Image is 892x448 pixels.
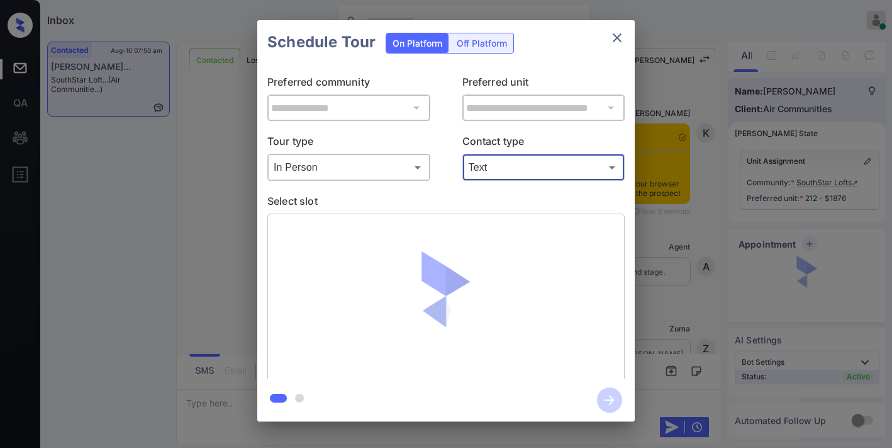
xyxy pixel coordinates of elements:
[605,25,630,50] button: close
[267,134,430,154] p: Tour type
[450,33,513,53] div: Off Platform
[462,134,625,154] p: Contact type
[267,193,625,214] p: Select slot
[270,157,427,178] div: In Person
[466,157,622,178] div: Text
[257,20,386,64] h2: Schedule Tour
[386,33,449,53] div: On Platform
[462,74,625,95] p: Preferred unit
[589,384,630,416] button: btn-next
[372,224,520,372] img: loaderv1.7921fd1ed0a854f04152.gif
[267,74,430,95] p: Preferred community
